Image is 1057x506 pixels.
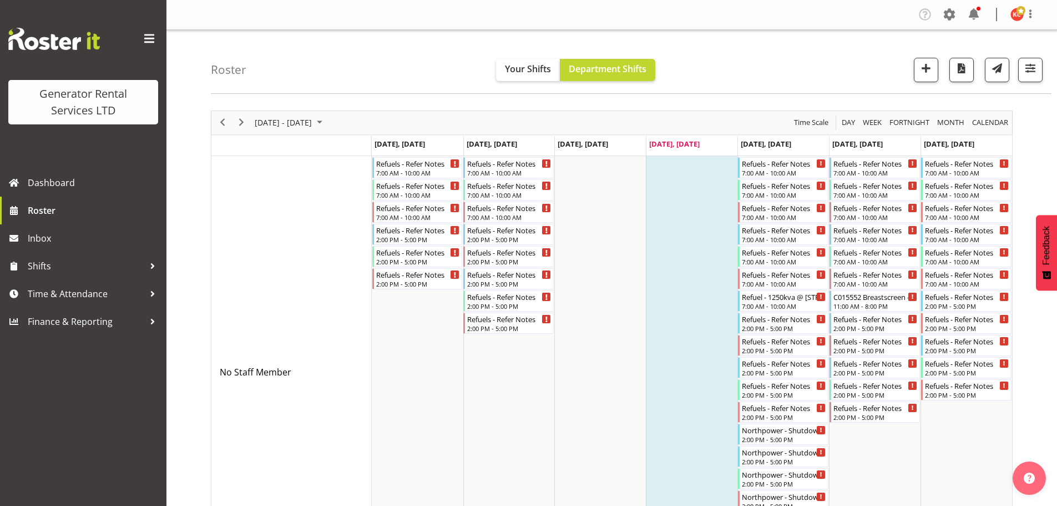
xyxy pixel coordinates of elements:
span: [DATE], [DATE] [375,139,425,149]
div: No Staff Member"s event - Refuels - Refer Notes Begin From Sunday, October 5, 2025 at 7:00:00 AM ... [921,157,1012,178]
div: 7:00 AM - 10:00 AM [925,257,1009,266]
div: Refuels - Refer Notes [833,402,917,413]
span: Your Shifts [505,63,551,75]
div: Refuels - Refer Notes [467,313,551,324]
div: No Staff Member"s event - Refuels - Refer Notes Begin From Tuesday, September 30, 2025 at 7:00:00... [463,202,554,223]
span: Finance & Reporting [28,313,144,330]
span: Week [862,116,883,129]
div: No Staff Member"s event - Refuels - Refer Notes Begin From Saturday, October 4, 2025 at 7:00:00 A... [830,246,920,267]
span: calendar [971,116,1009,129]
span: [DATE], [DATE] [832,139,883,149]
div: Refuels - Refer Notes [833,224,917,236]
div: 2:00 PM - 5:00 PM [742,390,826,399]
div: 7:00 AM - 10:00 AM [467,191,551,199]
div: 2:00 PM - 5:00 PM [376,235,460,244]
button: Fortnight [888,116,932,129]
div: 2:00 PM - 5:00 PM [376,279,460,288]
div: 7:00 AM - 10:00 AM [925,235,1009,244]
div: Northpower - Shutdown and collect the 1250kva at [GEOGRAPHIC_DATA] - [STREET_ADDRESS][PERSON_NAME... [742,469,826,480]
div: No Staff Member"s event - Refuels - Refer Notes Begin From Saturday, October 4, 2025 at 2:00:00 P... [830,402,920,423]
div: Refuels - Refer Notes [742,335,826,347]
div: No Staff Member"s event - Refuels - Refer Notes Begin From Friday, October 3, 2025 at 7:00:00 AM ... [738,268,828,289]
button: Timeline Day [840,116,857,129]
div: No Staff Member"s event - Refuels - Refer Notes Begin From Saturday, October 4, 2025 at 7:00:00 A... [830,202,920,223]
div: Refuels - Refer Notes [467,291,551,302]
div: Refuels - Refer Notes [925,380,1009,391]
div: No Staff Member"s event - Refuels - Refer Notes Begin From Sunday, October 5, 2025 at 2:00:00 PM ... [921,313,1012,334]
div: No Staff Member"s event - Refuels - Refer Notes Begin From Friday, October 3, 2025 at 7:00:00 AM ... [738,157,828,178]
div: 2:00 PM - 5:00 PM [742,457,826,466]
span: [DATE], [DATE] [558,139,608,149]
div: 7:00 AM - 10:00 AM [742,235,826,244]
div: 2:00 PM - 5:00 PM [833,324,917,333]
button: Your Shifts [496,59,560,81]
div: Refuels - Refer Notes [833,180,917,191]
div: 2:00 PM - 5:00 PM [742,435,826,444]
div: No Staff Member"s event - Refuels - Refer Notes Begin From Saturday, October 4, 2025 at 7:00:00 A... [830,179,920,201]
div: 7:00 AM - 10:00 AM [833,213,917,222]
div: 7:00 AM - 10:00 AM [742,279,826,288]
div: No Staff Member"s event - Refuels - Refer Notes Begin From Sunday, October 5, 2025 at 7:00:00 AM ... [921,202,1012,223]
div: No Staff Member"s event - Refuels - Refer Notes Begin From Sunday, October 5, 2025 at 7:00:00 AM ... [921,179,1012,201]
div: 7:00 AM - 10:00 AM [833,191,917,199]
div: Refuels - Refer Notes [467,158,551,169]
div: No Staff Member"s event - Refuels - Refer Notes Begin From Saturday, October 4, 2025 at 7:00:00 A... [830,224,920,245]
div: Refuels - Refer Notes [376,224,460,236]
div: Refuels - Refer Notes [742,269,826,280]
h4: Roster [211,63,246,76]
div: Refuels - Refer Notes [742,358,826,369]
div: No Staff Member"s event - Refuels - Refer Notes Begin From Monday, September 29, 2025 at 7:00:00 ... [372,179,463,201]
div: 7:00 AM - 10:00 AM [376,191,460,199]
div: 7:00 AM - 10:00 AM [742,257,826,266]
div: Refuels - Refer Notes [467,180,551,191]
div: No Staff Member"s event - Refuels - Refer Notes Begin From Saturday, October 4, 2025 at 7:00:00 A... [830,268,920,289]
div: Refuels - Refer Notes [833,358,917,369]
div: 2:00 PM - 5:00 PM [925,346,1009,355]
div: No Staff Member"s event - Refuels - Refer Notes Begin From Friday, October 3, 2025 at 7:00:00 AM ... [738,246,828,267]
div: No Staff Member"s event - Refuels - Refer Notes Begin From Sunday, October 5, 2025 at 7:00:00 AM ... [921,268,1012,289]
span: [DATE], [DATE] [467,139,517,149]
button: October 2025 [253,116,327,129]
div: Refuels - Refer Notes [467,224,551,236]
div: Refuels - Refer Notes [925,180,1009,191]
span: Roster [28,202,161,219]
div: 2:00 PM - 5:00 PM [467,235,551,244]
div: No Staff Member"s event - Refuels - Refer Notes Begin From Tuesday, September 30, 2025 at 2:00:00... [463,246,554,267]
div: No Staff Member"s event - Refuels - Refer Notes Begin From Tuesday, September 30, 2025 at 2:00:00... [463,313,554,334]
div: Refuels - Refer Notes [833,313,917,324]
div: 2:00 PM - 5:00 PM [467,257,551,266]
div: 2:00 PM - 5:00 PM [467,302,551,310]
div: Refuels - Refer Notes [925,158,1009,169]
span: Fortnight [888,116,930,129]
div: 7:00 AM - 10:00 AM [925,279,1009,288]
div: 2:00 PM - 5:00 PM [467,279,551,288]
div: Northpower - Shutdown and collect the 1250kva at [GEOGRAPHIC_DATA] - [STREET_ADDRESS][PERSON_NAME... [742,447,826,458]
div: 7:00 AM - 10:00 AM [467,168,551,177]
div: Refuels - Refer Notes [742,247,826,258]
div: 7:00 AM - 10:00 AM [742,168,826,177]
div: Refuels - Refer Notes [925,291,1009,302]
div: Refuels - Refer Notes [925,202,1009,213]
div: Refuel - 1250kva @ [STREET_ADDRESS][PERSON_NAME] (Taylors Laundry) [742,291,826,302]
div: 7:00 AM - 10:00 AM [925,168,1009,177]
div: 7:00 AM - 10:00 AM [925,213,1009,222]
span: Dashboard [28,174,161,191]
div: 7:00 AM - 10:00 AM [467,213,551,222]
div: No Staff Member"s event - Refuels - Refer Notes Begin From Saturday, October 4, 2025 at 2:00:00 P... [830,335,920,356]
span: [DATE], [DATE] [649,139,700,149]
div: No Staff Member"s event - Refuels - Refer Notes Begin From Sunday, October 5, 2025 at 2:00:00 PM ... [921,290,1012,312]
div: 2:00 PM - 5:00 PM [925,324,1009,333]
div: Refuels - Refer Notes [742,180,826,191]
div: Refuels - Refer Notes [742,313,826,324]
div: No Staff Member"s event - Refuels - Refer Notes Begin From Friday, October 3, 2025 at 2:00:00 PM ... [738,335,828,356]
div: No Staff Member"s event - Refuels - Refer Notes Begin From Tuesday, September 30, 2025 at 7:00:00... [463,157,554,178]
div: No Staff Member"s event - Refuel - 1250kva @ 85 Carrington road, Pt Chev (Taylors Laundry) Begin ... [738,290,828,312]
div: next period [232,111,251,134]
div: C015552 Breastscreen - Collect the 30kva, cable and distro at [STREET_ADDRESS]. 4pm collection. J... [833,291,917,302]
div: 7:00 AM - 10:00 AM [742,302,826,310]
span: Department Shifts [569,63,646,75]
button: Previous [215,116,230,129]
div: No Staff Member"s event - Refuels - Refer Notes Begin From Friday, October 3, 2025 at 2:00:00 PM ... [738,357,828,378]
div: Refuels - Refer Notes [925,269,1009,280]
button: Feedback - Show survey [1036,215,1057,290]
